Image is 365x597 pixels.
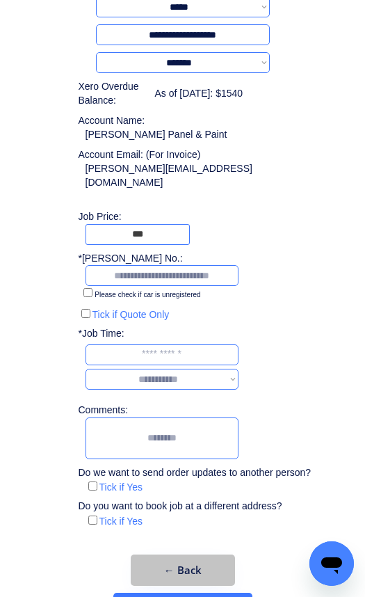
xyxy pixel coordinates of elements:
div: Account Name: [79,114,148,128]
iframe: Button to launch messaging window [309,541,354,586]
div: Job Price: [79,210,301,224]
div: *Job Time: [79,327,133,341]
label: Tick if Yes [99,516,143,527]
div: Do we want to send order updates to another person? [79,466,311,480]
div: [PERSON_NAME] Panel & Paint [86,128,227,142]
div: Xero Overdue Balance: [79,80,148,107]
label: Tick if Yes [99,481,143,493]
label: Tick if Quote Only [92,309,170,320]
label: Please check if car is unregistered [95,291,200,298]
button: ← Back [131,555,235,586]
div: *[PERSON_NAME] No.: [79,252,183,266]
div: Do you want to book job at a different address? [79,500,293,514]
div: [PERSON_NAME][EMAIL_ADDRESS][DOMAIN_NAME] [86,162,287,189]
div: Account Email: (For Invoice) [79,148,301,162]
div: As of [DATE]: $1540 [155,87,243,101]
div: Comments: [79,404,133,417]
